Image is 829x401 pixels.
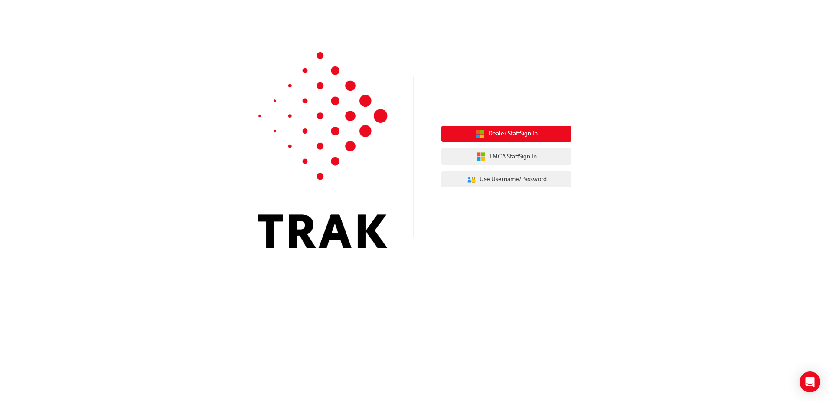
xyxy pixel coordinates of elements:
[489,152,537,162] span: TMCA Staff Sign In
[441,171,571,188] button: Use Username/Password
[258,52,388,248] img: Trak
[441,148,571,165] button: TMCA StaffSign In
[488,129,538,139] span: Dealer Staff Sign In
[800,371,820,392] div: Open Intercom Messenger
[480,174,547,184] span: Use Username/Password
[441,126,571,142] button: Dealer StaffSign In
